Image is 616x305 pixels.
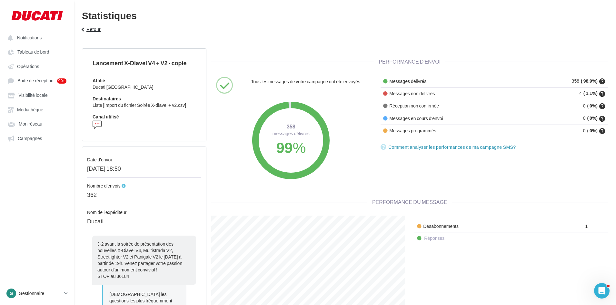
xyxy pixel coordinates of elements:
[4,60,70,72] a: Opérations
[579,90,583,96] span: 4
[583,90,598,96] span: ( 1.1%)
[17,78,54,84] span: Boîte de réception
[19,290,62,297] p: Gestionnaire
[97,273,129,279] span: STOP au 36184
[17,35,42,40] span: Notifications
[583,128,587,133] span: 0
[251,77,371,86] div: Tous les messages de votre campagne ont été envoyés
[599,91,606,97] i: help
[4,104,70,115] a: Médiathèque
[381,100,523,112] td: Réception non confirmée
[93,102,196,108] div: Liste [Import du fichier Soirée X-diavel + v2.csv]
[424,235,444,241] span: Réponses
[587,115,598,121] span: ( 0%)
[18,93,48,98] span: Visibilité locale
[93,77,196,84] div: Affilié
[276,138,293,156] span: 99
[263,123,318,130] span: 358
[4,32,68,43] button: Notifications
[93,59,196,67] div: Lancement X-Diavel V4 + V2 - copie
[587,128,598,133] span: ( 0%)
[87,204,201,216] div: Nom de l'expéditeur
[87,189,201,204] div: 362
[583,103,587,108] span: 0
[17,64,39,69] span: Opérations
[381,75,523,87] td: Messages délivrés
[381,143,518,151] a: Comment analyser les performances de ma campagne SMS?
[381,87,523,100] td: Messages non délivrés
[10,290,13,297] span: G
[87,216,201,230] div: Ducati
[4,46,70,57] a: Tableau de bord
[381,112,523,125] td: Messages en cours d'envoi
[17,107,43,112] span: Médiathèque
[273,130,310,136] span: Messages délivrés
[594,283,610,299] iframe: Intercom live chat
[87,152,201,163] div: Date d'envoi
[87,163,201,178] div: [DATE] 18:50
[367,199,452,205] span: Performance du message
[381,125,523,137] td: Messages programmés
[599,103,606,109] i: help
[5,287,69,300] a: G Gestionnaire
[19,121,42,127] span: Mon réseau
[79,26,86,33] i: keyboard_arrow_left
[93,96,121,101] span: Destinataires
[18,136,42,141] span: Campagnes
[77,25,103,38] button: Retour
[93,114,119,119] span: Canal utilisé
[4,89,70,101] a: Visibilité locale
[581,78,598,84] span: ( 98.9%)
[97,241,182,272] span: J-2 avant la soirée de présentation des nouvelles X-Diavel V4, Multistrada V2, Streetfighter V2 e...
[572,78,581,84] span: 358
[414,220,562,232] td: Désabonnements
[583,115,587,121] span: 0
[17,49,49,55] span: Tableau de bord
[82,10,608,20] div: Statistiques
[263,137,318,158] div: %
[93,84,196,90] div: Ducati [GEOGRAPHIC_DATA]
[57,78,66,84] div: 99+
[585,223,589,229] span: 1
[599,78,606,85] i: help
[4,132,70,144] a: Campagnes
[587,103,598,108] span: ( 0%)
[599,128,606,134] i: help
[4,118,70,129] a: Mon réseau
[87,183,121,188] span: Nombre d'envois
[374,58,445,65] span: Performance d'envoi
[599,116,606,122] i: help
[4,75,70,86] a: Boîte de réception 99+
